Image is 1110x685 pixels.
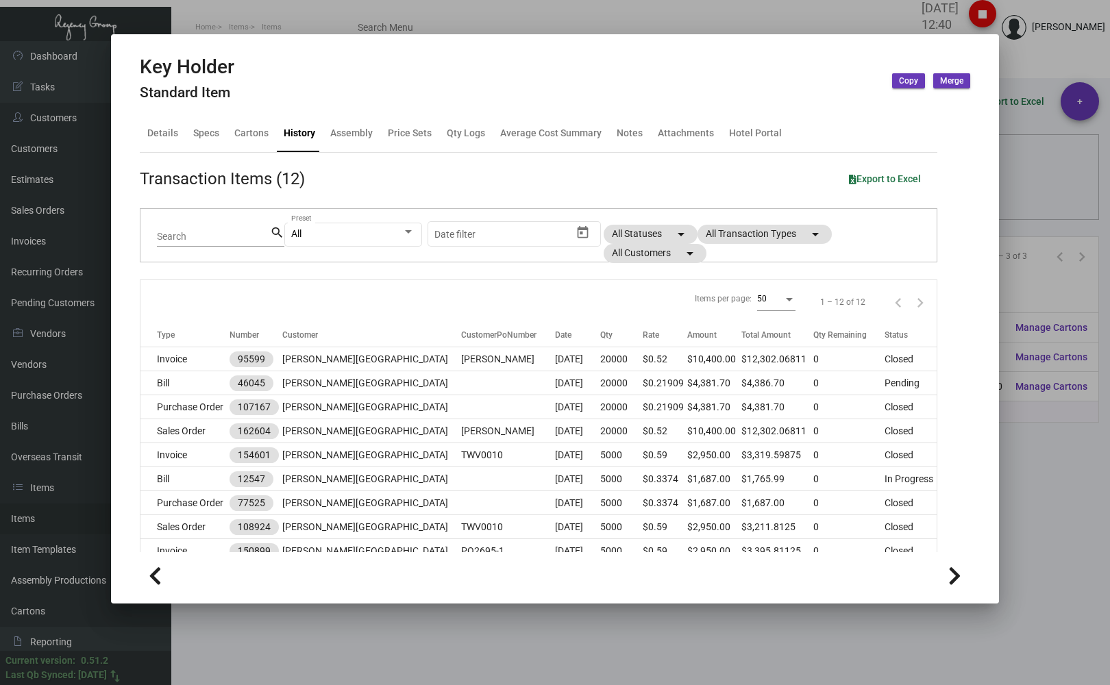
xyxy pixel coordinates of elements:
span: Export to Excel [849,173,921,184]
mat-chip: 107167 [230,399,279,415]
div: Qty [600,329,643,341]
mat-chip: 95599 [230,351,273,367]
mat-chip: 12547 [230,471,273,487]
td: $1,687.00 [687,491,741,515]
td: $0.21909 [643,371,687,395]
mat-icon: arrow_drop_down [682,245,698,262]
td: [PERSON_NAME][GEOGRAPHIC_DATA] [282,371,460,395]
td: 0 [813,371,884,395]
div: Current version: [5,653,75,668]
td: [PERSON_NAME][GEOGRAPHIC_DATA] [282,539,460,563]
td: Closed [885,419,937,443]
td: $0.59 [643,539,687,563]
div: CustomerPoNumber [461,329,556,341]
td: 20000 [600,419,643,443]
td: 20000 [600,371,643,395]
td: 0 [813,491,884,515]
td: 20000 [600,347,643,371]
td: [DATE] [555,419,600,443]
td: [PERSON_NAME][GEOGRAPHIC_DATA] [282,443,460,467]
td: $10,400.00 [687,347,741,371]
td: [PERSON_NAME] [461,419,556,443]
div: Status [885,329,908,341]
div: Qty [600,329,613,341]
td: PO2695-1 [461,539,556,563]
button: Previous page [887,291,909,313]
div: Last Qb Synced: [DATE] [5,668,107,682]
td: 0 [813,539,884,563]
div: Assembly [330,126,373,140]
td: 5000 [600,515,643,539]
td: [DATE] [555,467,600,491]
div: Customer [282,329,318,341]
mat-chip: 77525 [230,495,273,511]
td: [DATE] [555,395,600,419]
td: $4,381.70 [687,395,741,419]
td: In Progress [885,467,937,491]
div: Type [157,329,230,341]
span: Merge [940,75,963,87]
td: $10,400.00 [687,419,741,443]
td: [PERSON_NAME][GEOGRAPHIC_DATA] [282,395,460,419]
div: Total Amount [741,329,814,341]
div: Items per page: [695,292,752,305]
td: 0 [813,419,884,443]
button: Merge [933,73,970,88]
div: Customer [282,329,460,341]
td: $2,950.00 [687,539,741,563]
div: Transaction Items (12) [140,166,305,191]
td: 0 [813,395,884,419]
td: TWV0010 [461,515,556,539]
mat-chip: All Customers [604,244,706,263]
mat-chip: 46045 [230,375,273,391]
div: Total Amount [741,329,791,341]
td: Purchase Order [140,395,230,419]
td: $0.59 [643,515,687,539]
td: Purchase Order [140,491,230,515]
td: 5000 [600,467,643,491]
td: [DATE] [555,491,600,515]
mat-icon: arrow_drop_down [673,226,689,242]
td: Closed [885,539,937,563]
td: $12,302.06811 [741,419,814,443]
td: $3,395.81125 [741,539,814,563]
td: Closed [885,443,937,467]
td: $4,381.70 [741,395,814,419]
div: Status [885,329,937,341]
td: Closed [885,395,937,419]
td: $0.21909 [643,395,687,419]
mat-chip: 108924 [230,519,279,535]
h4: Standard Item [140,84,234,101]
td: $1,765.99 [741,467,814,491]
div: CustomerPoNumber [461,329,536,341]
div: History [284,126,315,140]
div: Number [230,329,259,341]
div: Notes [617,126,643,140]
div: Qty Remaining [813,329,867,341]
td: [PERSON_NAME][GEOGRAPHIC_DATA] [282,347,460,371]
td: 5000 [600,443,643,467]
div: Rate [643,329,687,341]
mat-icon: arrow_drop_down [807,226,824,242]
td: $0.52 [643,347,687,371]
td: $1,687.00 [687,467,741,491]
div: Qty Logs [447,126,485,140]
mat-icon: search [270,225,284,241]
td: $1,687.00 [741,491,814,515]
td: Closed [885,491,937,515]
div: Price Sets [388,126,432,140]
div: Specs [193,126,219,140]
span: Copy [899,75,918,87]
td: $4,386.70 [741,371,814,395]
td: $3,319.59875 [741,443,814,467]
td: 0 [813,515,884,539]
div: Details [147,126,178,140]
td: 20000 [600,395,643,419]
button: Export to Excel [838,166,932,191]
div: Hotel Portal [729,126,782,140]
td: Pending [885,371,937,395]
td: Closed [885,515,937,539]
div: Average Cost Summary [500,126,602,140]
td: 5000 [600,491,643,515]
td: 0 [813,443,884,467]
